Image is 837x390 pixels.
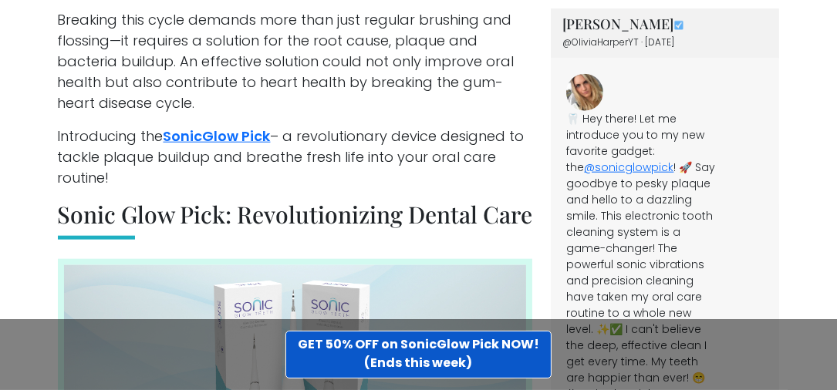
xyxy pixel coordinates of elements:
p: Introducing the – a revolutionary device designed to tackle plaque buildup and breathe fresh life... [58,126,533,188]
h3: [PERSON_NAME] [562,15,768,32]
strong: GET 50% OFF on SonicGlow Pick NOW! (Ends this week) [298,335,539,372]
a: SonicGlow Pick [164,126,271,146]
a: GET 50% OFF on SonicGlow Pick NOW!(Ends this week) [285,331,552,378]
img: Image [566,74,603,111]
img: Image [673,20,683,30]
h2: Sonic Glow Pick: Revolutionizing Dental Care [58,200,533,240]
span: @OliviaHarperYT · [DATE] [562,35,674,49]
a: @sonicglowpick [584,160,673,175]
p: Breaking this cycle demands more than just regular brushing and flossing—it requires a solution f... [58,9,533,113]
